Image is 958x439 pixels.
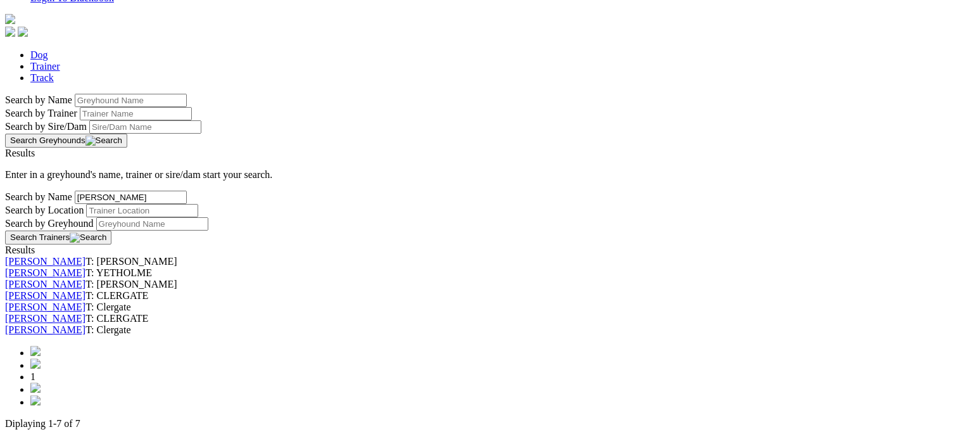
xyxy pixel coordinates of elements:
div: T: CLERGATE [5,313,953,324]
img: twitter.svg [18,27,28,37]
a: [PERSON_NAME] [5,302,85,312]
img: chevron-left-pager-blue.svg [30,359,41,369]
div: T: Clergate [5,324,953,336]
div: T: YETHOLME [5,267,953,279]
button: Search Trainers [5,231,111,245]
label: Search by Name [5,191,72,202]
img: chevrons-left-pager-blue.svg [30,346,41,356]
a: [PERSON_NAME] [5,313,85,324]
div: T: [PERSON_NAME] [5,256,953,267]
label: Search by Location [5,205,84,215]
span: 1 [30,371,35,382]
div: Results [5,245,953,256]
img: Search [85,136,122,146]
a: Trainer [30,61,60,72]
img: chevron-right-pager-blue.svg [30,383,41,393]
img: facebook.svg [5,27,15,37]
a: Dog [30,49,48,60]
label: Search by Sire/Dam [5,121,87,132]
p: Enter in a greyhound's name, trainer or sire/dam start your search. [5,169,953,181]
a: Track [30,72,54,83]
div: Results [5,148,953,159]
input: Search by Trainer name [80,107,192,120]
a: [PERSON_NAME] [5,290,85,301]
input: Search by Sire/Dam name [89,120,201,134]
label: Search by Greyhound [5,218,94,229]
a: [PERSON_NAME] [5,279,85,289]
input: Search by Greyhound name [75,94,187,107]
a: [PERSON_NAME] [5,256,85,267]
input: Search by Trainer Location [86,204,198,217]
img: Search [70,232,106,243]
a: [PERSON_NAME] [5,267,85,278]
button: Search Greyhounds [5,134,127,148]
div: T: [PERSON_NAME] [5,279,953,290]
input: Search by Greyhound Name [96,217,208,231]
div: T: CLERGATE [5,290,953,302]
label: Search by Trainer [5,108,77,118]
label: Search by Name [5,94,72,105]
div: T: Clergate [5,302,953,313]
p: Diplaying 1-7 of 7 [5,418,953,429]
img: logo-grsa-white.png [5,14,15,24]
input: Search by Trainer Name [75,191,187,204]
a: [PERSON_NAME] [5,324,85,335]
img: chevrons-right-pager-blue.svg [30,395,41,405]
